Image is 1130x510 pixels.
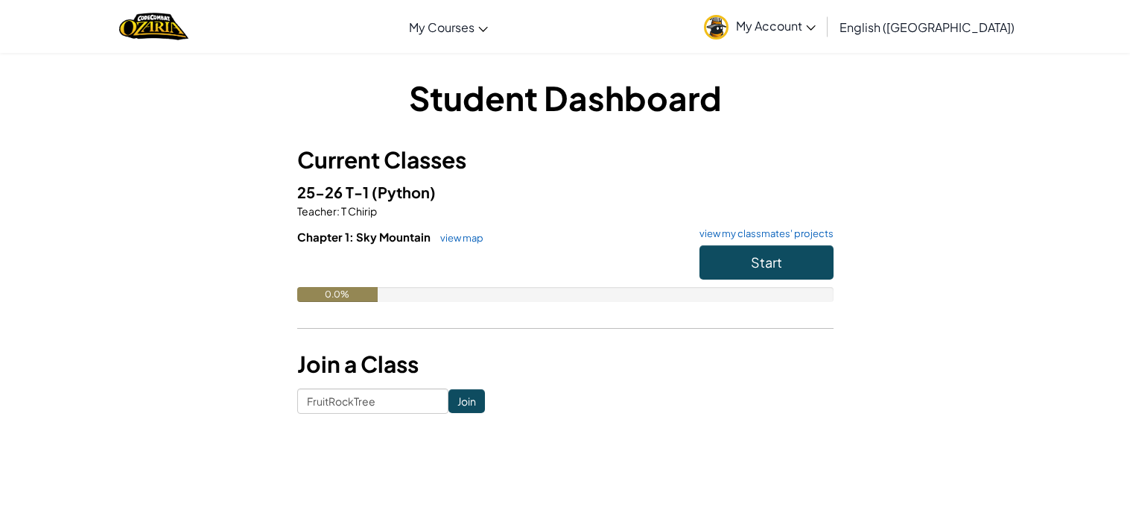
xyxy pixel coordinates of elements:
[736,18,816,34] span: My Account
[340,204,377,218] span: T Chirip
[297,388,448,414] input: <Enter Class Code>
[119,11,188,42] a: Ozaria by CodeCombat logo
[401,7,495,47] a: My Courses
[297,183,372,201] span: 25-26 T-1
[119,11,188,42] img: Home
[448,389,485,413] input: Join
[337,204,340,218] span: :
[297,287,378,302] div: 0.0%
[696,3,823,50] a: My Account
[839,19,1015,35] span: English ([GEOGRAPHIC_DATA])
[832,7,1022,47] a: English ([GEOGRAPHIC_DATA])
[297,204,337,218] span: Teacher
[699,245,834,280] button: Start
[372,183,436,201] span: (Python)
[433,232,483,244] a: view map
[297,143,834,177] h3: Current Classes
[297,75,834,121] h1: Student Dashboard
[297,347,834,381] h3: Join a Class
[692,229,834,239] a: view my classmates' projects
[704,15,729,40] img: avatar
[409,19,474,35] span: My Courses
[297,230,433,244] span: Chapter 1: Sky Mountain
[751,254,782,271] span: Start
